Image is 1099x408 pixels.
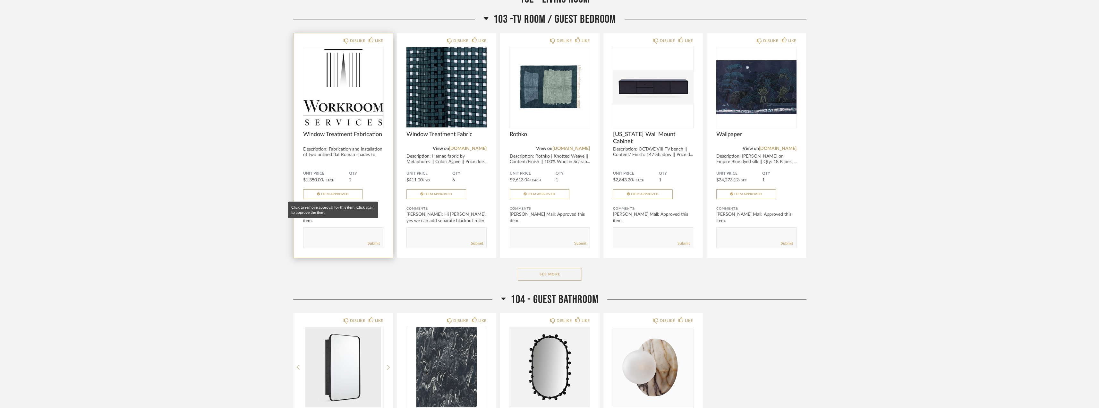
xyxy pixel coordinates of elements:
span: Unit Price [510,171,556,176]
button: Item Approved [716,189,776,199]
div: Comments: [613,205,693,212]
img: undefined [716,47,797,127]
div: LIKE [478,38,487,44]
a: Submit [574,241,586,246]
img: undefined [303,327,383,407]
button: Item Approved [613,189,673,199]
div: Description: Hamac fabric by Metaphores || Color: Agave || Price doe... [406,154,487,165]
a: Submit [471,241,483,246]
img: undefined [406,327,487,407]
img: undefined [613,327,693,407]
span: 1 [762,178,765,182]
span: Item Approved [631,193,659,196]
span: / Each [323,179,335,182]
span: [US_STATE] Wall Mount Cabinet [613,131,693,145]
div: DISLIKE [453,38,468,44]
span: $2,843.20 [613,178,633,182]
a: Submit [781,241,793,246]
div: LIKE [582,317,590,324]
div: [PERSON_NAME] Mall: Approved this item. [716,211,797,224]
div: LIKE [685,38,693,44]
span: View on [536,146,552,151]
div: DISLIKE [557,38,572,44]
div: DISLIKE [557,317,572,324]
span: Item Approved [424,193,452,196]
div: [PERSON_NAME] Mall: Approved this item. [613,211,693,224]
img: undefined [303,47,383,127]
span: QTY [556,171,590,176]
div: LIKE [375,317,383,324]
span: 6 [452,178,455,182]
div: [PERSON_NAME]: Hi [PERSON_NAME], yes we can add separate blackout roller shades behind ... [406,211,487,230]
span: Window Treatment Fabric [406,131,487,138]
span: 2 [349,178,352,182]
div: DISLIKE [453,317,468,324]
a: [DOMAIN_NAME] [759,146,797,151]
div: Description: OCTAVE VIII TV bench || Content/ Finish: 147 Shadow || Price d... [613,147,693,158]
span: Unit Price [303,171,349,176]
div: Description: [PERSON_NAME] on Empire Blue dyed silk || Qty: 18 Panels ... [716,154,797,165]
div: Description: Rothko | Knotted Weave || Content/Finish || 100% Wool in Scarab... [510,154,590,165]
span: Unit Price [716,171,762,176]
span: Window Treatment Fabrication [303,131,383,138]
span: / Set [739,179,747,182]
a: Submit [368,241,380,246]
a: [DOMAIN_NAME] [449,146,487,151]
span: $9,613.04 [510,178,530,182]
button: Item Approved [510,189,569,199]
span: Unit Price [406,171,452,176]
span: Wallpaper [716,131,797,138]
div: Comments: [510,205,590,212]
span: $411.00 [406,178,423,182]
span: / Each [633,179,644,182]
span: 104 - GUEST BATHROOM [511,293,599,307]
button: Item Approved [406,189,466,199]
a: [DOMAIN_NAME] [552,146,590,151]
img: undefined [510,47,590,127]
div: DISLIKE [350,38,365,44]
div: DISLIKE [763,38,778,44]
span: QTY [762,171,797,176]
span: Item Approved [528,193,556,196]
span: Item Approved [321,193,349,196]
span: $1,350.00 [303,178,323,182]
button: Item Approved [303,189,363,199]
div: LIKE [478,317,487,324]
div: DISLIKE [660,38,675,44]
span: View on [433,146,449,151]
span: Item Approved [734,193,762,196]
span: 1 [556,178,558,182]
div: Comments: [716,205,797,212]
div: LIKE [582,38,590,44]
div: [PERSON_NAME] Mall: Approved this item. [510,211,590,224]
span: $34,273.12 [716,178,739,182]
div: LIKE [375,38,383,44]
span: View on [743,146,759,151]
span: QTY [349,171,383,176]
div: Description: Fabrication and installation of two unlined flat Roman shades to be... [303,147,383,163]
span: QTY [452,171,487,176]
div: Comments: [406,205,487,212]
span: QTY [659,171,693,176]
div: DISLIKE [660,317,675,324]
span: 103 -TV ROOM / GUEST BEDROOM [493,13,616,26]
div: DISLIKE [350,317,365,324]
button: See More [518,268,582,281]
span: 1 [659,178,661,182]
span: / Each [530,179,541,182]
span: Rothko [510,131,590,138]
div: LIKE [685,317,693,324]
img: undefined [406,47,487,127]
span: / YD [423,179,430,182]
img: undefined [510,327,590,407]
span: Unit Price [613,171,659,176]
div: LIKE [788,38,797,44]
a: Submit [677,241,690,246]
img: undefined [613,47,693,127]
